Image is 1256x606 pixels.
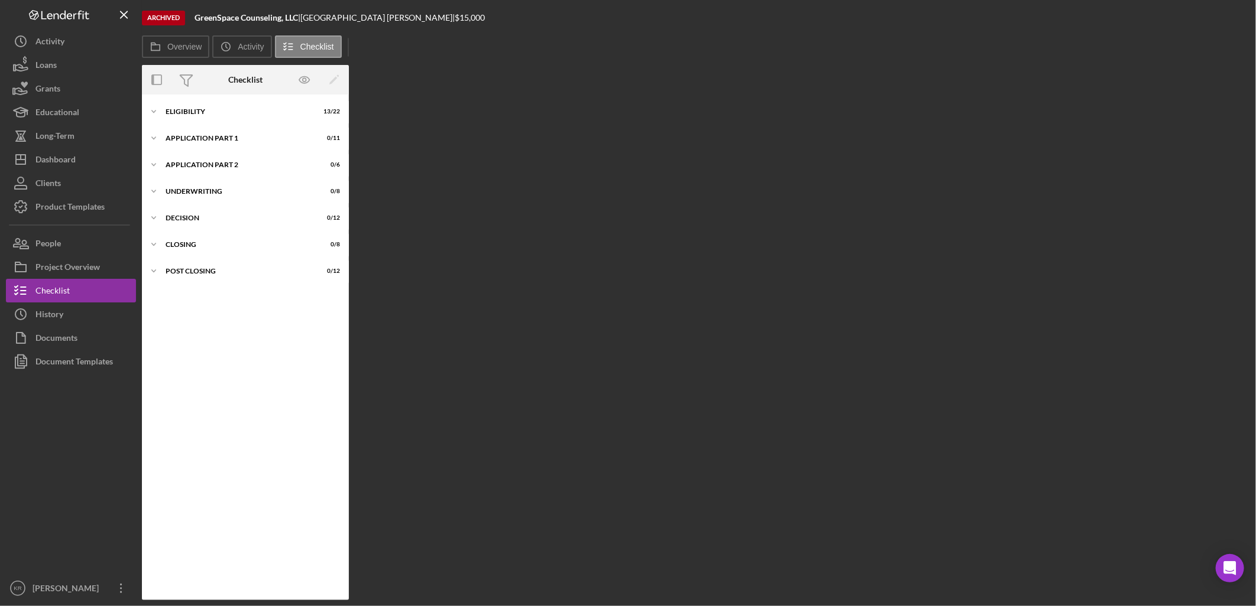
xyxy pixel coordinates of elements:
div: Dashboard [35,148,76,174]
div: Closing [166,241,310,248]
div: Documents [35,326,77,353]
button: Project Overview [6,255,136,279]
div: Open Intercom Messenger [1216,554,1244,582]
div: Checklist [228,75,263,84]
div: Eligibility [166,108,310,115]
button: Document Templates [6,350,136,373]
div: 0 / 8 [319,188,340,195]
div: Product Templates [35,195,105,221]
button: Loans [6,53,136,77]
div: Decision [166,214,310,221]
div: Clients [35,171,61,198]
div: Long-Term [35,124,75,151]
button: Educational [6,100,136,124]
div: Grants [35,77,60,103]
div: $15,000 [455,13,488,22]
button: Clients [6,171,136,195]
div: Underwriting [166,188,310,195]
div: Application Part 1 [166,135,310,142]
div: [PERSON_NAME] [30,576,106,603]
text: KR [14,585,21,592]
label: Checklist [300,42,334,51]
button: Checklist [275,35,342,58]
div: 0 / 12 [319,268,340,275]
div: Application Part 2 [166,161,310,168]
button: Activity [212,35,271,58]
label: Activity [238,42,264,51]
div: Educational [35,100,79,127]
div: Project Overview [35,255,100,282]
div: People [35,232,61,258]
div: 0 / 12 [319,214,340,221]
button: Dashboard [6,148,136,171]
button: Product Templates [6,195,136,219]
button: Activity [6,30,136,53]
div: 0 / 11 [319,135,340,142]
div: Archived [142,11,185,25]
div: 0 / 8 [319,241,340,248]
button: People [6,232,136,255]
div: Document Templates [35,350,113,376]
div: Post Closing [166,268,310,275]
label: Overview [167,42,202,51]
div: [GEOGRAPHIC_DATA] [PERSON_NAME] | [300,13,455,22]
div: 13 / 22 [319,108,340,115]
button: Overview [142,35,209,58]
button: Grants [6,77,136,100]
div: Loans [35,53,57,80]
button: Documents [6,326,136,350]
button: KR[PERSON_NAME] [6,576,136,600]
button: Checklist [6,279,136,302]
button: Long-Term [6,124,136,148]
div: 0 / 6 [319,161,340,168]
b: GreenSpace Counseling, LLC [195,12,298,22]
div: | [195,13,300,22]
button: History [6,302,136,326]
div: Checklist [35,279,70,305]
div: History [35,302,63,329]
div: Activity [35,30,64,56]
